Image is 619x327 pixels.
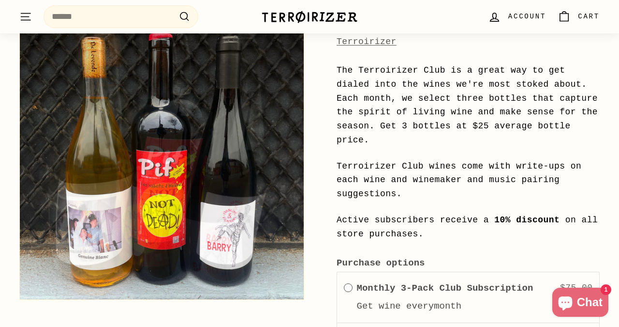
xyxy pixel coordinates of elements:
p: Active subscribers receive a on all store purchases. [337,213,600,241]
label: Purchase options [337,256,600,270]
span: Cart [578,11,600,22]
div: Monthly 3-Pack Club Subscription [344,281,353,295]
label: month [434,301,461,311]
a: Account [482,2,552,31]
span: Account [508,11,546,22]
span: $75.00 [560,283,593,293]
a: Terroirizer [337,37,397,47]
inbox-online-store-chat: Shopify online store chat [549,288,611,319]
span: Terroirizer Club wines come with write-ups on each wine and winemaker and music pairing suggestions. [337,161,581,199]
label: Monthly 3-Pack Club Subscription [357,281,533,296]
p: The Terroirizer Club is a great way to get dialed into the wines we're most stoked about. Each mo... [337,63,600,147]
label: Get wine every [357,301,434,311]
a: Cart [552,2,605,31]
strong: 10% discount [494,215,560,225]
